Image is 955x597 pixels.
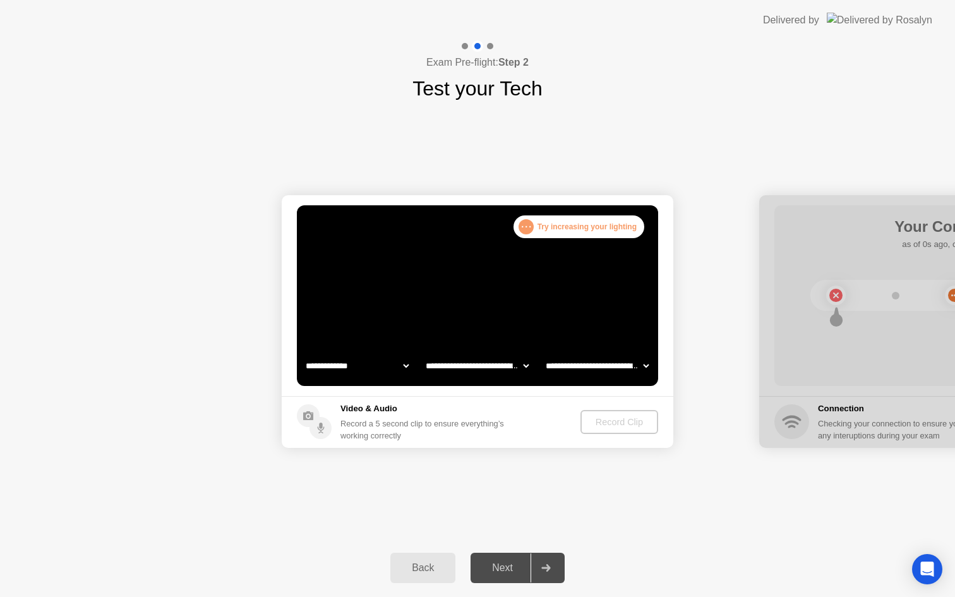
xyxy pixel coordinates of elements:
div: Delivered by [763,13,819,28]
div: . . . [519,219,534,234]
button: Next [471,553,565,583]
img: Delivered by Rosalyn [827,13,932,27]
select: Available cameras [303,353,411,378]
h4: Exam Pre-flight: [426,55,529,70]
div: Try increasing your lighting [514,215,644,238]
b: Step 2 [498,57,529,68]
div: Back [394,562,452,574]
select: Available microphones [543,353,651,378]
h5: Video & Audio [340,402,509,415]
select: Available speakers [423,353,531,378]
button: Back [390,553,455,583]
div: Open Intercom Messenger [912,554,942,584]
button: Record Clip [580,410,658,434]
div: Record Clip [586,417,653,427]
div: Record a 5 second clip to ensure everything’s working correctly [340,418,509,442]
div: Next [474,562,531,574]
h1: Test your Tech [412,73,543,104]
